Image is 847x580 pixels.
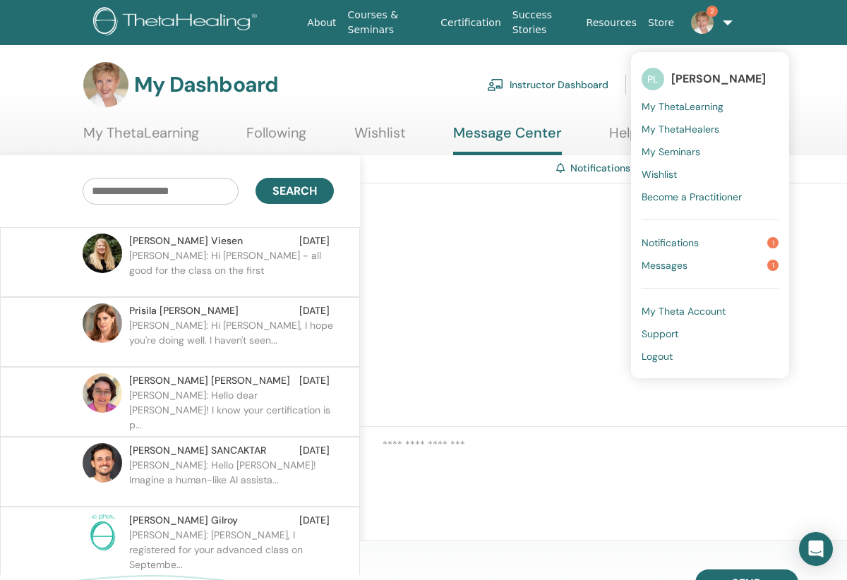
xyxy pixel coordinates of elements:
[83,373,122,413] img: default.jpg
[83,234,122,273] img: default.jpg
[129,234,243,248] span: [PERSON_NAME] Viesen
[642,10,680,36] a: Store
[129,513,238,528] span: [PERSON_NAME] Gilroy
[129,248,334,291] p: [PERSON_NAME]: Hi [PERSON_NAME] - all good for the class on the first
[642,322,779,345] a: Support
[642,118,779,140] a: My ThetaHealers
[453,124,562,155] a: Message Center
[642,254,779,277] a: Messages1
[272,183,317,198] span: Search
[767,260,779,271] span: 1
[299,234,330,248] span: [DATE]
[134,72,278,97] h3: My Dashboard
[642,123,719,135] span: My ThetaHealers
[83,443,122,483] img: default.jpg
[129,388,334,430] p: [PERSON_NAME]: Hello dear [PERSON_NAME]! I know your certification is p...
[642,68,664,90] span: PL
[129,373,290,388] span: [PERSON_NAME] [PERSON_NAME]
[487,78,504,91] img: chalkboard-teacher.svg
[129,318,334,361] p: [PERSON_NAME]: Hi [PERSON_NAME], I hope you're doing well. I haven't seen...
[642,350,673,363] span: Logout
[129,528,334,570] p: [PERSON_NAME]: [PERSON_NAME], I registered for your advanced class on Septembe...
[609,124,723,152] a: Help & Resources
[256,178,334,204] button: Search
[642,305,726,318] span: My Theta Account
[83,62,128,107] img: default.jpg
[631,52,789,378] ul: 2
[642,95,779,118] a: My ThetaLearning
[299,443,330,458] span: [DATE]
[799,532,833,566] div: Open Intercom Messenger
[642,140,779,163] a: My Seminars
[299,373,330,388] span: [DATE]
[570,162,630,174] a: Notifications
[642,300,779,322] a: My Theta Account
[435,10,506,36] a: Certification
[83,303,122,343] img: default.jpg
[642,168,677,181] span: Wishlist
[642,236,699,249] span: Notifications
[83,513,122,552] img: no-photo.png
[507,2,581,43] a: Success Stories
[93,7,262,39] img: logo.png
[642,345,779,368] a: Logout
[83,124,199,152] a: My ThetaLearning
[707,6,718,17] span: 2
[581,10,643,36] a: Resources
[129,458,334,500] p: [PERSON_NAME]: Hello [PERSON_NAME]! Imagine a human-like AI assista...
[246,124,306,152] a: Following
[642,145,700,158] span: My Seminars
[129,443,266,458] span: [PERSON_NAME] SANCAKTAR
[642,327,678,340] span: Support
[642,231,779,254] a: Notifications1
[642,191,742,203] span: Become a Practitioner
[671,71,766,86] span: [PERSON_NAME]
[354,124,406,152] a: Wishlist
[487,69,608,100] a: Instructor Dashboard
[642,186,779,208] a: Become a Practitioner
[342,2,435,43] a: Courses & Seminars
[301,10,342,36] a: About
[642,259,687,272] span: Messages
[642,100,723,113] span: My ThetaLearning
[299,513,330,528] span: [DATE]
[691,11,714,34] img: default.jpg
[642,163,779,186] a: Wishlist
[129,303,239,318] span: Prisila [PERSON_NAME]
[767,237,779,248] span: 1
[299,303,330,318] span: [DATE]
[642,63,779,95] a: PL[PERSON_NAME]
